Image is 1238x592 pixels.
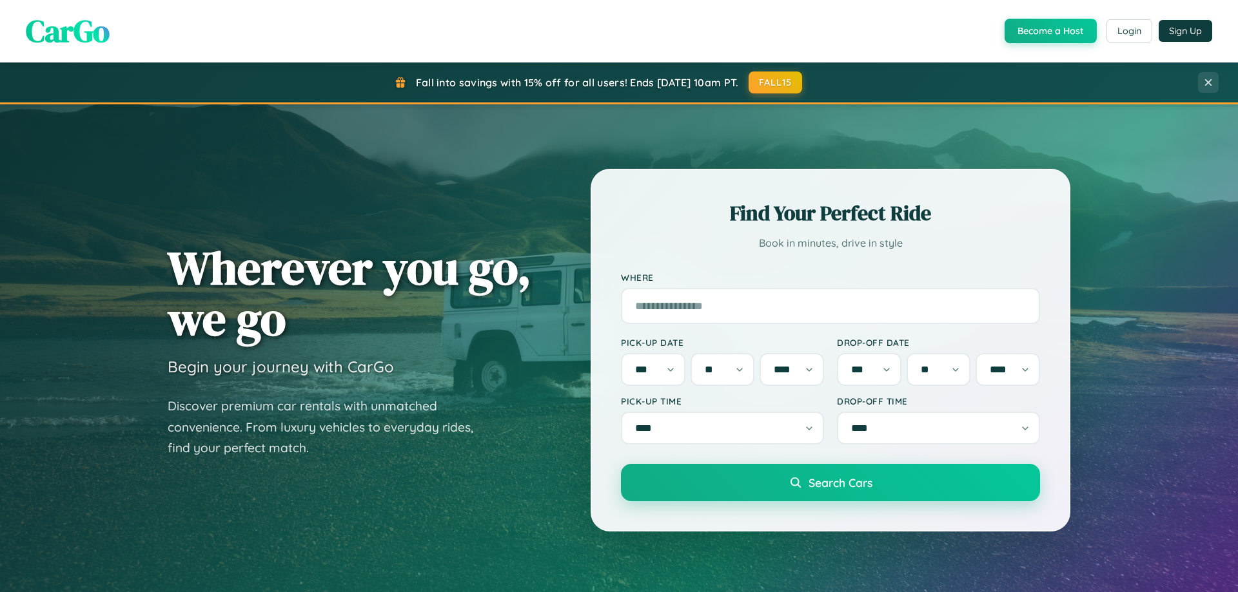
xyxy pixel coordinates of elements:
h2: Find Your Perfect Ride [621,199,1040,227]
button: Login [1106,19,1152,43]
p: Discover premium car rentals with unmatched convenience. From luxury vehicles to everyday rides, ... [168,396,490,459]
button: Search Cars [621,464,1040,501]
label: Pick-up Time [621,396,824,406]
label: Pick-up Date [621,337,824,348]
span: CarGo [26,10,110,52]
button: FALL15 [749,72,803,93]
button: Become a Host [1005,19,1097,43]
label: Drop-off Time [837,396,1040,406]
label: Drop-off Date [837,337,1040,348]
span: Fall into savings with 15% off for all users! Ends [DATE] 10am PT. [416,76,739,89]
h1: Wherever you go, we go [168,242,531,344]
h3: Begin your journey with CarGo [168,357,394,376]
span: Search Cars [809,475,872,490]
label: Where [621,272,1040,283]
button: Sign Up [1159,20,1212,42]
p: Book in minutes, drive in style [621,234,1040,253]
